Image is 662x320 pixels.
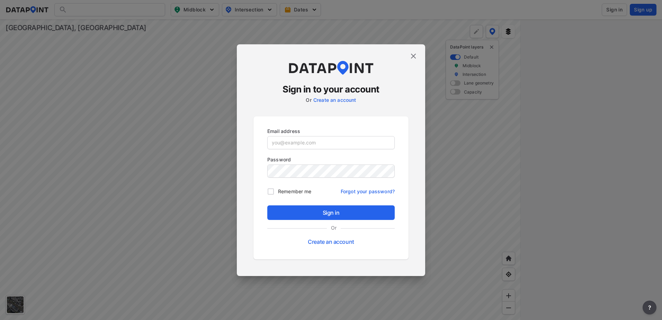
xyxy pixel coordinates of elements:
[267,205,395,220] button: Sign in
[308,238,354,245] a: Create an account
[643,301,656,314] button: more
[409,52,418,60] img: close.efbf2170.svg
[327,224,341,231] label: Or
[268,136,394,149] input: you@example.com
[288,61,374,75] img: dataPointLogo.9353c09d.svg
[278,188,311,195] span: Remember me
[306,97,311,103] label: Or
[267,156,395,163] p: Password
[341,184,395,195] a: Forgot your password?
[253,83,409,96] h3: Sign in to your account
[273,208,389,217] span: Sign in
[267,127,395,135] p: Email address
[647,303,652,312] span: ?
[313,97,356,103] a: Create an account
